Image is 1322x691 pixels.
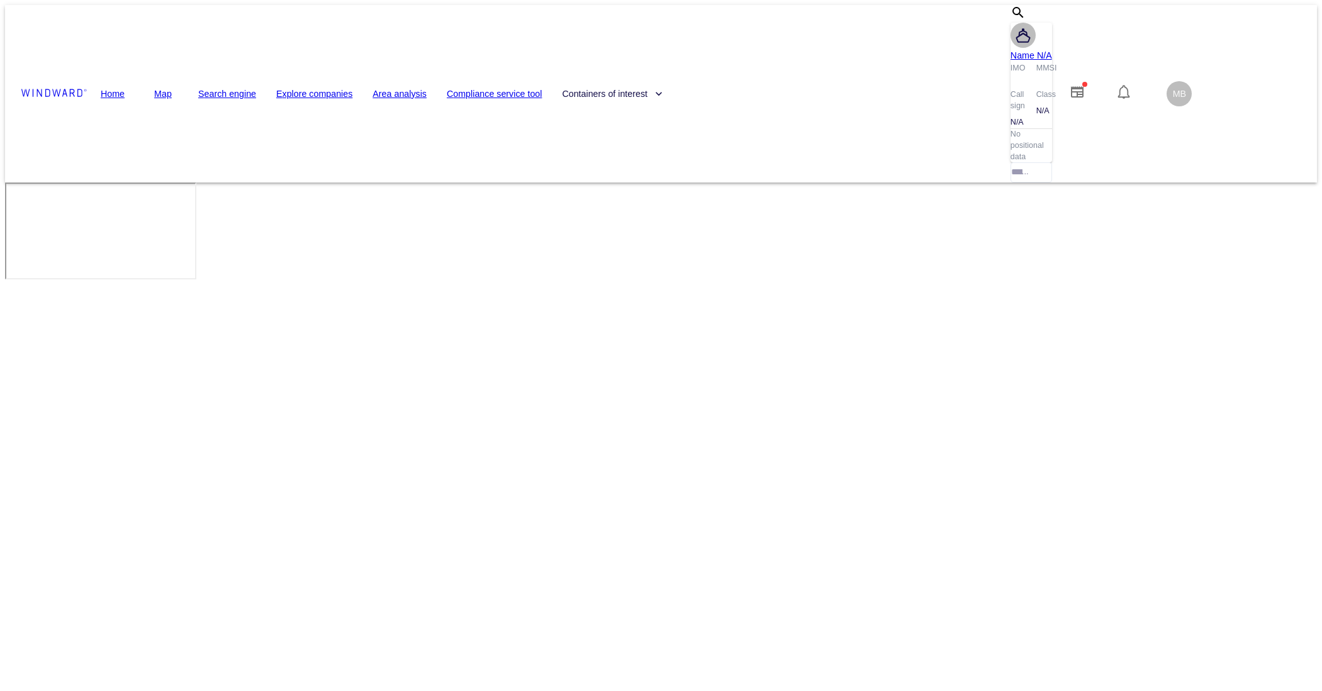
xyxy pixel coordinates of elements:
div: Notification center [1116,84,1131,103]
div: N/A [1036,106,1052,117]
a: Compliance service tool [447,86,542,102]
a: Home [101,86,125,102]
button: Search engine [193,82,261,106]
button: Map [143,82,183,106]
button: MB [1165,79,1194,108]
a: Map [154,86,172,102]
button: Containers of interest [557,82,668,106]
div: N/A [1011,117,1026,128]
iframe: Chat [1269,634,1313,682]
button: Explore companies [271,82,357,106]
a: Search engine [198,86,256,102]
span: Containers of interest [562,86,663,102]
p: MMSI [1036,63,1057,74]
span: MB [1173,89,1186,99]
a: Area analysis [373,86,427,102]
a: Explore companies [276,86,352,102]
p: Class [1036,89,1056,101]
button: Area analysis [367,82,432,106]
p: IMO [1011,63,1026,74]
button: Home [92,82,133,106]
p: Call sign [1011,89,1026,112]
button: Compliance service tool [442,82,547,106]
p: No positional data [1011,129,1052,163]
a: Name N/A [1011,48,1052,63]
